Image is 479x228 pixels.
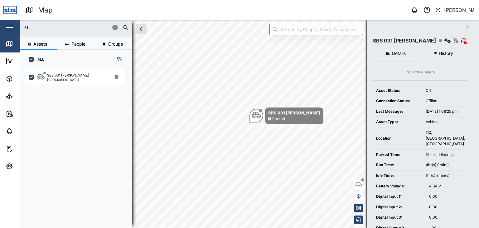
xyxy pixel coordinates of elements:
input: Search assets or drivers [24,23,128,32]
span: People [71,42,85,46]
div: Digital Input 2: [376,204,423,210]
img: Main Logo [3,3,17,17]
div: Settings [16,163,38,170]
div: Parked Time: [376,152,419,158]
div: grid [25,67,132,223]
div: SBS 031 [PERSON_NAME] [268,110,320,116]
div: Dashboard [16,58,44,65]
span: Assets [33,42,47,46]
div: 1hr(s) 8min(s) [426,173,465,179]
button: [PERSON_NAME] [435,6,474,14]
div: [DATE] 1:08:25 pm [426,109,465,115]
div: Sites [16,93,31,100]
label: ALL [34,57,44,62]
div: 0.00 [429,215,465,221]
div: 4hr(s) 0min(s) [426,162,465,168]
div: Parked [272,116,285,122]
div: 112, [GEOGRAPHIC_DATA], [GEOGRAPHIC_DATA] [426,130,465,147]
div: Offline [426,98,465,104]
div: SBS 031 [PERSON_NAME] [373,37,436,45]
div: SBS 031 [PERSON_NAME] [47,73,89,78]
div: Battery Voltage: [376,183,423,189]
div: Digital Input 1: [376,194,423,200]
div: Location: [376,136,419,141]
div: Run Time: [376,162,419,168]
div: 4.04 V [429,183,465,189]
span: Details [392,51,406,56]
div: Assets [16,75,36,82]
input: Search by People, Asset, Geozone or Place [269,24,363,35]
div: Tasks [16,145,33,152]
span: History [439,51,453,56]
div: Digital Input 3: [376,215,423,221]
div: Off [426,88,465,94]
div: Map [16,40,30,47]
div: 0.00 [429,204,465,210]
canvas: Map [20,20,479,228]
div: [GEOGRAPHIC_DATA] [47,78,89,81]
div: No Active Alarm [406,69,435,75]
div: [PERSON_NAME] [444,6,474,14]
div: Idle Time: [376,173,419,179]
div: 0.00 [429,194,465,200]
div: 19hr(s) 58min(s) [426,152,465,158]
div: Map marker [249,107,323,124]
div: Asset Type: [376,119,419,125]
div: Alarms [16,128,36,135]
div: Map [38,5,53,16]
span: Groups [108,42,123,46]
div: Reports [16,110,37,117]
div: Last Message: [376,109,419,115]
div: Asset Status: [376,88,419,94]
div: Connection Status: [376,98,419,104]
div: Vehicle [426,119,465,125]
